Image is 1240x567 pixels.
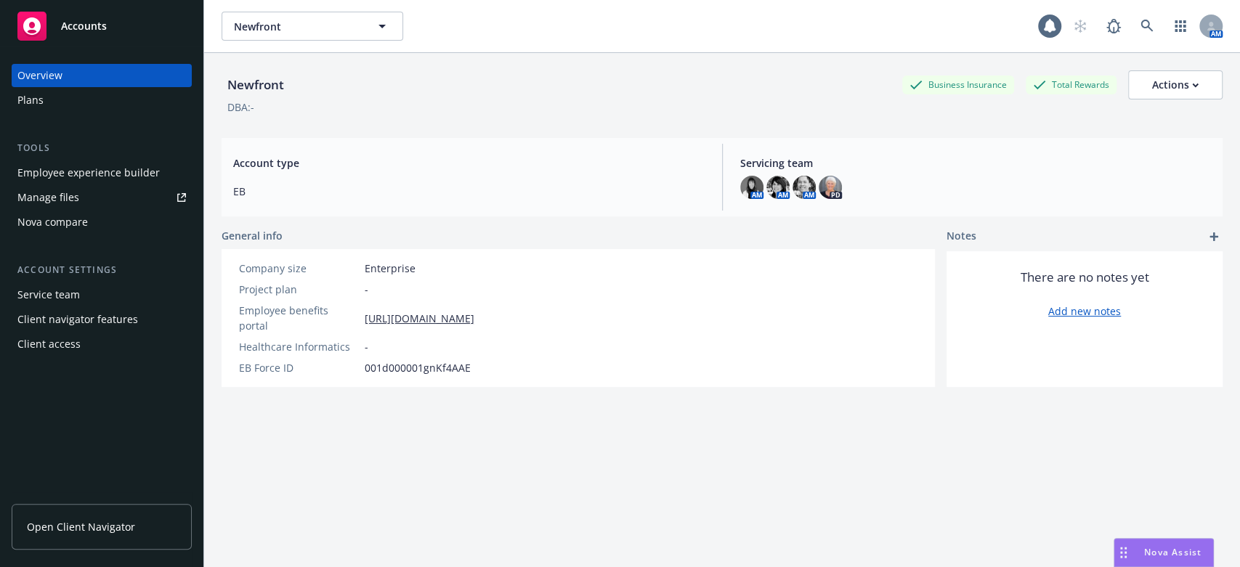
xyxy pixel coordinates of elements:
[1205,228,1223,245] a: add
[1048,303,1121,319] a: Add new notes
[239,360,359,375] div: EB Force ID
[239,282,359,297] div: Project plan
[12,161,192,184] a: Employee experience builder
[17,64,62,87] div: Overview
[17,308,138,331] div: Client navigator features
[12,308,192,331] a: Client navigator features
[365,339,368,354] span: -
[793,176,816,199] img: photo
[1152,71,1199,99] div: Actions
[233,155,705,171] span: Account type
[12,263,192,277] div: Account settings
[12,64,192,87] a: Overview
[17,186,79,209] div: Manage files
[1099,12,1128,41] a: Report a Bug
[1114,538,1214,567] button: Nova Assist
[239,303,359,333] div: Employee benefits portal
[239,339,359,354] div: Healthcare Informatics
[222,76,290,94] div: Newfront
[17,283,80,306] div: Service team
[12,141,192,155] div: Tools
[1128,70,1223,99] button: Actions
[1021,269,1149,286] span: There are no notes yet
[740,176,763,199] img: photo
[17,333,81,356] div: Client access
[365,282,368,297] span: -
[61,20,107,32] span: Accounts
[222,12,403,41] button: Newfront
[27,519,135,534] span: Open Client Navigator
[227,99,254,115] div: DBA: -
[365,360,471,375] span: 001d000001gnKf4AAE
[12,333,192,356] a: Client access
[365,261,416,276] span: Enterprise
[1114,539,1132,566] div: Drag to move
[12,6,192,46] a: Accounts
[12,211,192,234] a: Nova compare
[902,76,1014,94] div: Business Insurance
[947,228,976,245] span: Notes
[239,261,359,276] div: Company size
[12,186,192,209] a: Manage files
[819,176,842,199] img: photo
[365,311,474,326] a: [URL][DOMAIN_NAME]
[17,89,44,112] div: Plans
[766,176,790,199] img: photo
[1166,12,1195,41] a: Switch app
[1144,546,1201,558] span: Nova Assist
[12,283,192,306] a: Service team
[17,211,88,234] div: Nova compare
[222,228,283,243] span: General info
[17,161,160,184] div: Employee experience builder
[233,184,705,199] span: EB
[1132,12,1162,41] a: Search
[1066,12,1095,41] a: Start snowing
[740,155,1212,171] span: Servicing team
[12,89,192,112] a: Plans
[234,19,360,34] span: Newfront
[1026,76,1117,94] div: Total Rewards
